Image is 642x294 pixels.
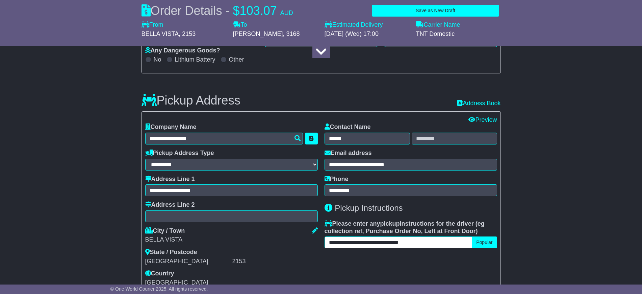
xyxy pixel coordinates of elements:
[468,116,497,123] a: Preview
[142,94,240,107] h3: Pickup Address
[142,21,163,29] label: From
[240,4,277,18] span: 103.07
[145,227,185,235] label: City / Town
[325,220,485,234] span: eg collection ref, Purchase Order No, Left at Front Door
[232,258,318,265] div: 2153
[145,123,197,131] label: Company Name
[416,30,501,38] div: TNT Domestic
[175,56,215,64] label: Lithium Battery
[325,30,409,38] div: [DATE] (Wed) 17:00
[233,4,240,18] span: $
[145,150,214,157] label: Pickup Address Type
[145,236,318,244] div: BELLA VISTA
[145,201,195,209] label: Address Line 2
[142,3,293,18] div: Order Details -
[416,21,460,29] label: Carrier Name
[472,236,497,248] button: Popular
[380,220,400,227] span: pickup
[145,279,208,286] span: [GEOGRAPHIC_DATA]
[145,47,220,54] label: Any Dangerous Goods?
[110,286,208,292] span: © One World Courier 2025. All rights reserved.
[145,249,197,256] label: State / Postcode
[283,30,300,37] span: , 3168
[335,203,403,212] span: Pickup Instructions
[372,5,499,17] button: Save as New Draft
[325,123,371,131] label: Contact Name
[280,9,293,16] span: AUD
[145,270,174,277] label: Country
[179,30,196,37] span: , 2153
[229,56,244,64] label: Other
[233,30,283,37] span: [PERSON_NAME]
[325,176,349,183] label: Phone
[325,150,372,157] label: Email address
[145,258,231,265] div: [GEOGRAPHIC_DATA]
[325,220,497,235] label: Please enter any instructions for the driver ( )
[325,21,409,29] label: Estimated Delivery
[142,30,179,37] span: BELLA VISTA
[233,21,247,29] label: To
[154,56,161,64] label: No
[145,176,195,183] label: Address Line 1
[457,100,500,107] a: Address Book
